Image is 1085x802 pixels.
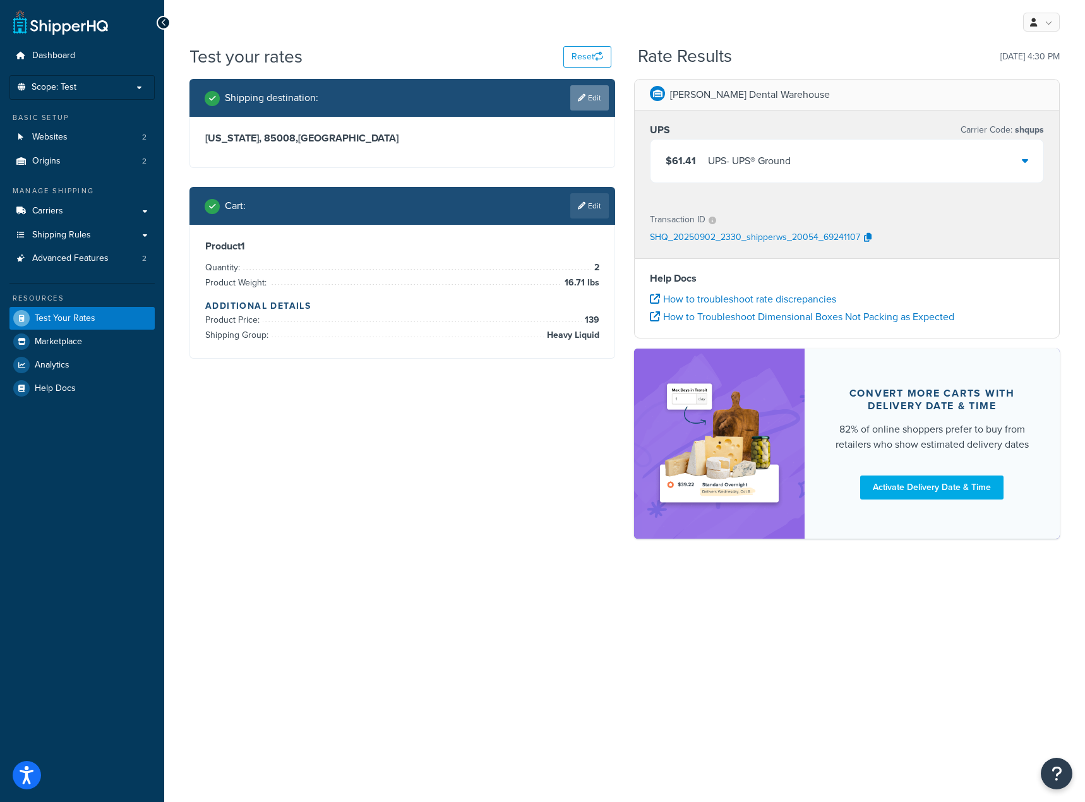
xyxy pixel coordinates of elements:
h1: Test your rates [189,44,303,69]
p: [PERSON_NAME] Dental Warehouse [670,86,830,104]
span: Heavy Liquid [544,328,599,343]
h2: Shipping destination : [225,92,318,104]
a: Edit [570,85,609,111]
span: 16.71 lbs [561,275,599,290]
div: UPS - UPS® Ground [708,152,791,170]
a: Origins2 [9,150,155,173]
span: Analytics [35,360,69,371]
li: Websites [9,126,155,149]
button: Open Resource Center [1041,758,1072,789]
h4: Help Docs [650,271,1044,286]
span: 139 [582,313,599,328]
span: Test Your Rates [35,313,95,324]
span: Product Weight: [205,276,270,289]
a: How to Troubleshoot Dimensional Boxes Not Packing as Expected [650,309,954,324]
div: Basic Setup [9,112,155,123]
span: 2 [142,132,147,143]
span: shqups [1012,123,1044,136]
button: Reset [563,46,611,68]
div: Manage Shipping [9,186,155,196]
span: Shipping Rules [32,230,91,241]
p: Transaction ID [650,211,705,229]
img: feature-image-ddt-36eae7f7280da8017bfb280eaccd9c446f90b1fe08728e4019434db127062ab4.png [653,368,786,519]
h3: UPS [650,124,670,136]
a: Carriers [9,200,155,223]
a: Advanced Features2 [9,247,155,270]
div: 82% of online shoppers prefer to buy from retailers who show estimated delivery dates [835,422,1029,452]
p: SHQ_20250902_2330_shipperws_20054_69241107 [650,229,860,248]
p: Carrier Code: [961,121,1044,139]
h3: Product 1 [205,240,599,253]
span: $61.41 [666,153,696,168]
a: Activate Delivery Date & Time [860,476,1004,500]
div: Resources [9,293,155,304]
a: Test Your Rates [9,307,155,330]
span: Scope: Test [32,82,76,93]
a: How to troubleshoot rate discrepancies [650,292,836,306]
span: Shipping Group: [205,328,272,342]
li: Origins [9,150,155,173]
div: Convert more carts with delivery date & time [835,387,1029,412]
li: Advanced Features [9,247,155,270]
a: Edit [570,193,609,218]
h2: Rate Results [638,47,732,66]
span: Dashboard [32,51,75,61]
a: Websites2 [9,126,155,149]
h3: [US_STATE], 85008 , [GEOGRAPHIC_DATA] [205,132,599,145]
span: Marketplace [35,337,82,347]
span: Quantity: [205,261,243,274]
a: Help Docs [9,377,155,400]
span: Carriers [32,206,63,217]
span: 2 [142,156,147,167]
h4: Additional Details [205,299,599,313]
a: Shipping Rules [9,224,155,247]
span: Help Docs [35,383,76,394]
p: [DATE] 4:30 PM [1000,48,1060,66]
span: Product Price: [205,313,263,326]
span: 2 [591,260,599,275]
a: Dashboard [9,44,155,68]
a: Analytics [9,354,155,376]
span: Advanced Features [32,253,109,264]
span: Websites [32,132,68,143]
span: 2 [142,253,147,264]
span: Origins [32,156,61,167]
h2: Cart : [225,200,246,212]
a: Marketplace [9,330,155,353]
